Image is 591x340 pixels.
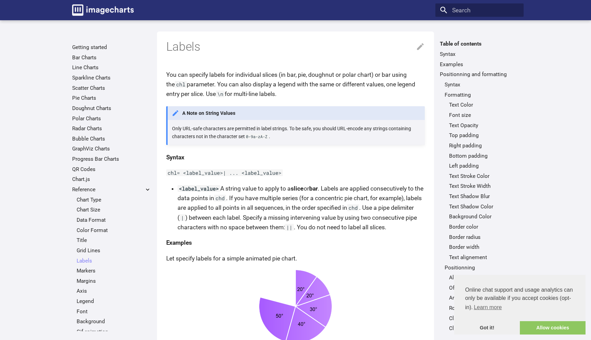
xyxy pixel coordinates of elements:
p: You can specify labels for individual slices (in bar, pie, doughnut or polar chart) or bar using ... [166,70,425,99]
a: Margins [77,278,151,284]
a: Examples [440,61,519,68]
a: Text Color [449,101,519,108]
a: Image-Charts documentation [69,1,137,19]
label: Table of contents [435,40,523,47]
a: Anchoring [449,294,519,301]
input: Search [435,3,523,17]
a: Title [77,237,151,244]
a: Text Shadow Blur [449,193,519,200]
div: cookieconsent [454,275,586,335]
a: Chart.js [72,176,151,183]
label: Reference [72,186,151,193]
a: allow cookies [520,321,586,335]
a: Radar Charts [72,125,151,132]
a: Getting started [72,44,151,51]
a: Positionning [445,264,519,271]
a: Text alignement [449,254,519,261]
p: Only URL-safe characters are permitted in label strings. To be safe, you should URL-encode any st... [172,125,420,140]
a: QR Codes [72,166,151,173]
a: Top padding [449,132,519,139]
code: || [285,224,294,231]
a: Clamping [449,315,519,322]
a: Border width [449,244,519,251]
a: Background [77,318,151,325]
a: Sparkline Charts [72,74,151,81]
li: A string value to apply to a or . Labels are applied consecutively to the data points in . If you... [178,184,425,232]
a: Bar Charts [72,54,151,61]
a: Formatting [445,92,519,98]
a: dismiss cookie message [454,321,520,335]
a: Text Opacity [449,122,519,129]
a: Axis [77,288,151,294]
a: Polar Charts [72,115,151,122]
h4: Examples [166,238,425,247]
a: Progress Bar Charts [72,156,151,162]
a: Line Charts [72,64,151,71]
a: Font [77,308,151,315]
a: learn more about cookies [473,302,503,313]
code: chl [175,81,187,88]
p: Let specify labels for a simple animated pie chart. [166,254,425,263]
code: \n [216,90,225,97]
nav: Formatting [445,101,519,261]
code: 0-9a-zA-Z [245,134,269,139]
a: Doughnut Charts [72,105,151,112]
a: Background Color [449,213,519,220]
a: Chart Size [77,206,151,213]
code: chd [347,204,359,211]
a: Offset [449,284,519,291]
a: Syntax [445,81,519,88]
p: A Note on String Values [166,106,425,120]
a: Legend [77,298,151,305]
a: Labels [77,257,151,264]
a: Pie Charts [72,95,151,101]
a: Chart Type [77,196,151,203]
a: Rotation [449,305,519,312]
strong: bar [309,185,318,192]
span: Online chat support and usage analytics can only be available if you accept cookies (opt-in). [465,286,575,313]
a: Left padding [449,162,519,169]
a: Positionning and formatting [440,71,519,78]
a: Text Shadow Color [449,203,519,210]
a: Markers [77,267,151,274]
img: logo [72,4,134,16]
a: Right padding [449,142,519,149]
a: Grid Lines [77,247,151,254]
h4: Syntax [166,153,425,162]
a: GraphViz Charts [72,145,151,152]
a: Clipping [449,325,519,332]
strong: slice [291,185,304,192]
a: Border radius [449,234,519,241]
a: Color Format [77,227,151,234]
a: Alignment [449,274,519,281]
code: <label_value> [178,185,221,192]
a: Text Stroke Width [449,183,519,190]
a: Bottom padding [449,153,519,159]
h1: Labels [166,39,425,55]
a: Scatter Charts [72,85,151,92]
code: | [180,214,186,221]
code: chd [214,195,226,202]
a: Bubble Charts [72,135,151,142]
a: Data Format [77,217,151,223]
code: chl= <label_value>| ... <label_value> [166,169,283,176]
a: Syntax [440,51,519,58]
a: Text Stroke Color [449,173,519,180]
a: Font size [449,112,519,119]
a: Border color [449,223,519,230]
a: Gif animation [77,328,151,335]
